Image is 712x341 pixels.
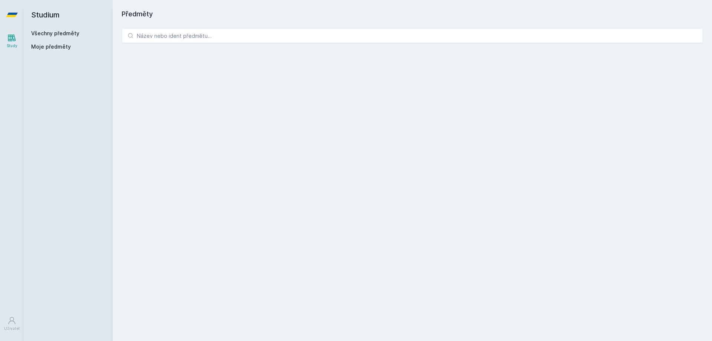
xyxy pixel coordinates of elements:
a: Všechny předměty [31,30,79,36]
input: Název nebo ident předmětu… [122,28,703,43]
a: Uživatel [1,312,22,335]
span: Moje předměty [31,43,71,50]
a: Study [1,30,22,52]
div: Uživatel [4,326,20,331]
div: Study [7,43,17,49]
h1: Předměty [122,9,703,19]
